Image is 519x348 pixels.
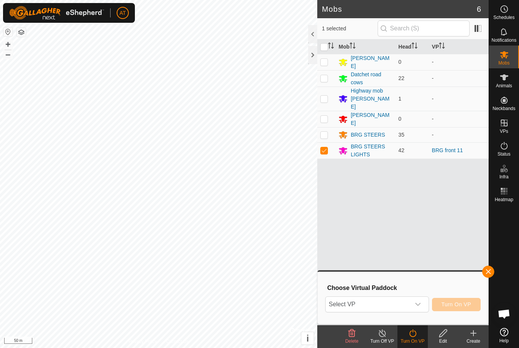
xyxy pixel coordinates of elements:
p-sorticon: Activate to sort [439,44,445,50]
span: Notifications [492,38,516,43]
button: Map Layers [17,28,26,37]
span: Select VP [326,297,410,312]
button: Turn On VP [432,298,481,311]
button: i [301,332,314,345]
td: - [429,87,489,111]
span: 22 [399,75,405,81]
button: Reset Map [3,27,13,36]
span: i [306,333,309,343]
th: Mob [335,39,395,54]
span: 0 [399,116,402,122]
th: VP [429,39,489,54]
span: 0 [399,59,402,65]
button: – [3,50,13,59]
div: Create [458,338,489,345]
div: Datchet road cows [351,71,392,87]
p-sorticon: Activate to sort [411,44,418,50]
div: dropdown trigger [410,297,426,312]
td: - [429,54,489,70]
span: 1 [399,96,402,102]
div: Highway mob [PERSON_NAME] [351,87,392,111]
span: AT [120,9,126,17]
span: Turn On VP [441,301,471,307]
span: Help [499,339,509,343]
span: 1 selected [322,25,377,33]
span: Mobs [498,61,510,65]
div: BRG STEERS [351,131,385,139]
div: Turn Off VP [367,338,397,345]
div: [PERSON_NAME] [351,54,392,70]
h3: Choose Virtual Paddock [327,284,481,291]
span: 42 [399,147,405,153]
span: Infra [499,175,508,179]
span: Neckbands [492,106,515,111]
img: Gallagher Logo [9,6,104,20]
td: - [429,111,489,127]
a: Contact Us [166,338,188,345]
a: BRG front 11 [432,147,463,153]
td: - [429,70,489,87]
span: Heatmap [495,197,513,202]
span: Status [497,152,510,156]
input: Search (S) [378,20,470,36]
div: Open chat [493,302,516,325]
th: Head [396,39,429,54]
span: Schedules [493,15,514,20]
button: + [3,40,13,49]
div: Edit [428,338,458,345]
a: Help [489,325,519,346]
div: [PERSON_NAME] [351,111,392,127]
span: Delete [345,339,359,344]
p-sorticon: Activate to sort [350,44,356,50]
p-sorticon: Activate to sort [328,44,334,50]
div: BRG STEERS LIGHTS [351,143,392,159]
a: Privacy Policy [129,338,157,345]
span: 35 [399,132,405,138]
div: Turn On VP [397,338,428,345]
td: - [429,127,489,142]
span: 6 [477,3,481,15]
span: VPs [500,129,508,134]
span: Animals [496,83,512,88]
h2: Mobs [322,5,477,14]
